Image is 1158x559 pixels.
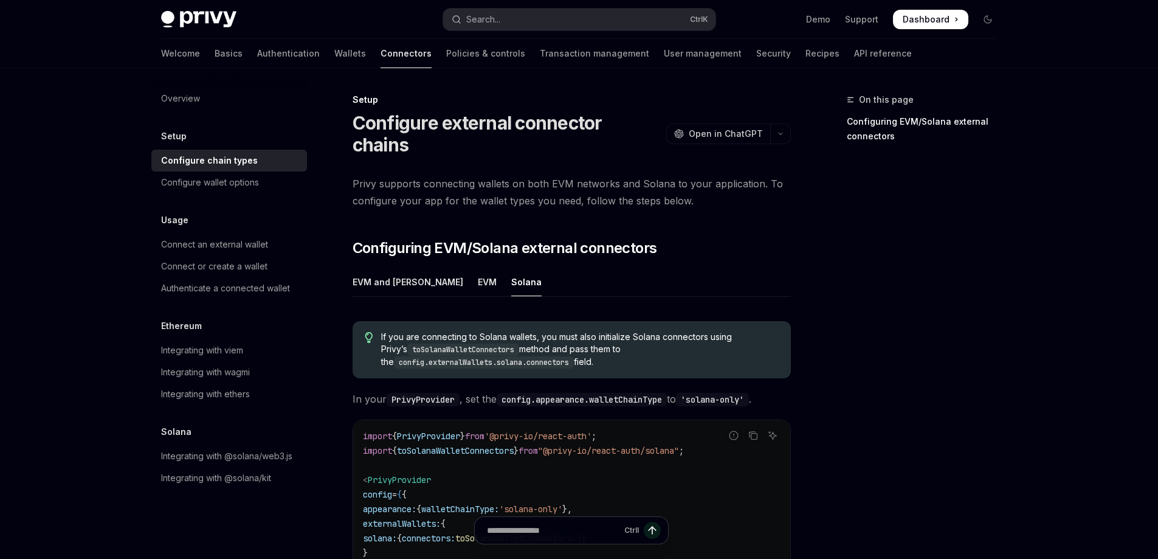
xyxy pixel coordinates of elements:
span: Dashboard [903,13,949,26]
a: API reference [854,39,912,68]
a: Connectors [381,39,432,68]
span: from [465,431,484,442]
a: Configure wallet options [151,172,307,193]
span: { [416,504,421,515]
button: Report incorrect code [726,428,742,443]
span: Privy supports connecting wallets on both EVM networks and Solana to your application. To configu... [353,175,791,209]
span: Configuring EVM/Solana external connectors [353,238,657,258]
a: Policies & controls [446,39,525,68]
a: Basics [215,39,243,68]
a: Integrating with @solana/web3.js [151,445,307,467]
div: Overview [161,91,200,106]
button: Open in ChatGPT [666,123,770,144]
a: Integrating with ethers [151,383,307,405]
a: Transaction management [540,39,649,68]
span: walletChainType: [421,504,499,515]
span: "@privy-io/react-auth/solana" [538,445,679,456]
span: PrivyProvider [368,474,431,485]
span: appearance: [363,504,416,515]
span: Open in ChatGPT [689,128,763,140]
code: toSolanaWalletConnectors [407,344,519,356]
span: { [392,445,397,456]
span: < [363,474,368,485]
div: Solana [511,268,542,296]
a: Configuring EVM/Solana external connectors [847,112,1007,146]
code: PrivyProvider [387,393,460,406]
h5: Usage [161,213,188,227]
a: User management [664,39,742,68]
a: Overview [151,88,307,109]
div: Integrating with ethers [161,387,250,401]
span: import [363,431,392,442]
span: = [392,489,397,500]
span: { [392,431,397,442]
a: Integrating with viem [151,339,307,361]
img: dark logo [161,11,236,28]
a: Connect an external wallet [151,234,307,255]
a: Authentication [257,39,320,68]
span: config [363,489,392,500]
a: Configure chain types [151,150,307,172]
svg: Tip [365,332,373,343]
a: Dashboard [893,10,968,29]
span: On this page [859,92,914,107]
button: Toggle dark mode [978,10,998,29]
div: Integrating with viem [161,343,243,358]
a: Recipes [805,39,839,68]
span: import [363,445,392,456]
div: Connect an external wallet [161,237,268,252]
span: } [460,431,465,442]
span: } [514,445,519,456]
h1: Configure external connector chains [353,112,661,156]
span: from [519,445,538,456]
span: '@privy-io/react-auth' [484,431,591,442]
div: Authenticate a connected wallet [161,281,290,296]
code: 'solana-only' [676,393,749,406]
span: ; [591,431,596,442]
span: { [397,489,402,500]
span: }, [562,504,572,515]
code: config.externalWallets.solana.connectors [394,356,574,369]
a: Welcome [161,39,200,68]
div: Setup [353,94,791,106]
a: Support [845,13,878,26]
div: Configure wallet options [161,175,259,190]
code: config.appearance.walletChainType [497,393,667,406]
span: { [402,489,407,500]
button: Open search [443,9,715,30]
a: Demo [806,13,830,26]
h5: Ethereum [161,319,202,333]
div: Connect or create a wallet [161,259,267,274]
button: Ask AI [765,428,781,443]
div: Integrating with @solana/kit [161,471,271,485]
span: 'solana-only' [499,504,562,515]
div: Integrating with @solana/web3.js [161,449,292,464]
div: EVM and [PERSON_NAME] [353,268,463,296]
span: PrivyProvider [397,431,460,442]
a: Authenticate a connected wallet [151,277,307,299]
div: Search... [466,12,500,27]
a: Wallets [334,39,366,68]
div: Integrating with wagmi [161,365,250,380]
span: In your , set the to . [353,391,791,408]
button: Copy the contents from the code block [745,428,761,443]
button: Send message [644,522,661,539]
h5: Setup [161,129,187,144]
h5: Solana [161,425,191,439]
span: ; [679,445,684,456]
span: If you are connecting to Solana wallets, you must also initialize Solana connectors using Privy’s... [381,331,778,369]
a: Integrating with wagmi [151,361,307,383]
a: Integrating with @solana/kit [151,467,307,489]
div: EVM [478,268,497,296]
span: Ctrl K [690,15,708,24]
a: Connect or create a wallet [151,255,307,277]
a: Security [756,39,791,68]
div: Configure chain types [161,153,258,168]
span: toSolanaWalletConnectors [397,445,514,456]
input: Ask a question... [487,517,619,544]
